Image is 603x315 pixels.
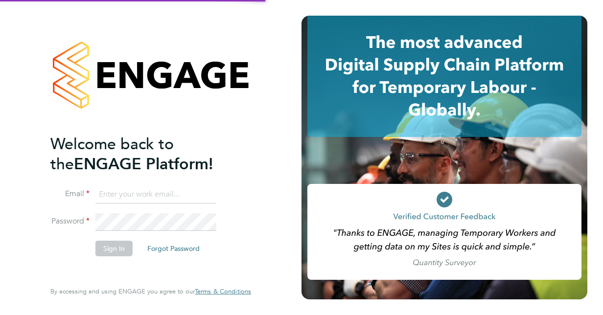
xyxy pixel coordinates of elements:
[50,216,90,226] label: Password
[195,287,251,295] span: Terms & Conditions
[50,287,251,295] span: By accessing and using ENGAGE you agree to our
[50,134,241,174] h2: ENGAGE Platform!
[50,135,174,174] span: Welcome back to the
[50,189,90,199] label: Email
[95,241,133,256] button: Sign In
[195,288,251,295] a: Terms & Conditions
[139,241,208,256] button: Forgot Password
[95,186,216,203] input: Enter your work email...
